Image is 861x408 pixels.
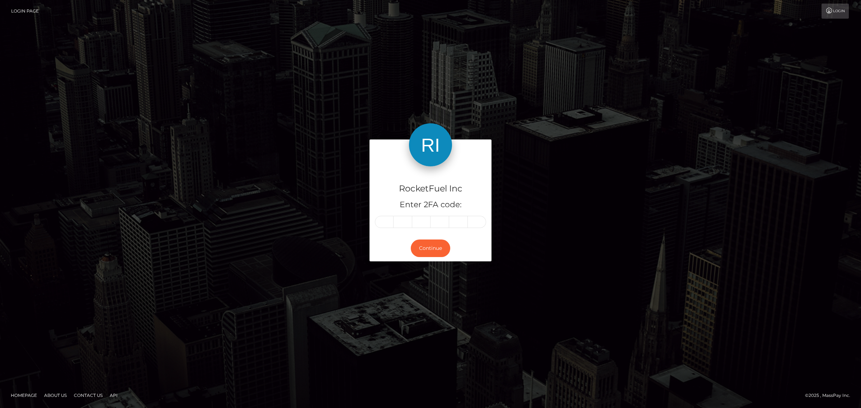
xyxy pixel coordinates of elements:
img: RocketFuel Inc [409,123,452,166]
button: Continue [411,239,450,257]
a: Homepage [8,390,40,401]
div: © 2025 , MassPay Inc. [805,392,856,399]
a: Contact Us [71,390,105,401]
a: Login [822,4,849,19]
a: About Us [41,390,70,401]
a: Login Page [11,4,39,19]
a: API [107,390,121,401]
h4: RocketFuel Inc [375,182,486,195]
h5: Enter 2FA code: [375,199,486,210]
